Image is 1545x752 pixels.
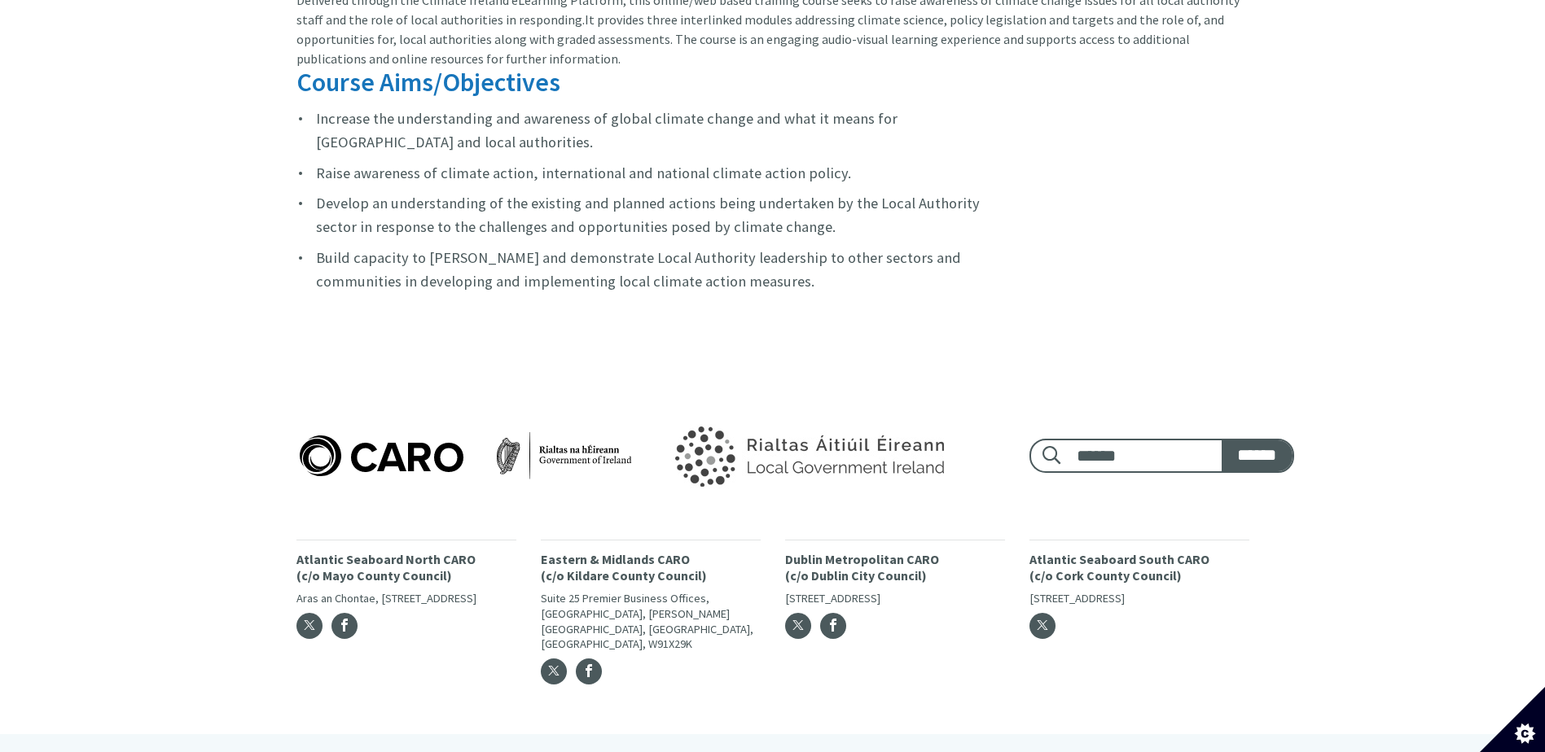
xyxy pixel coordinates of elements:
a: Twitter [785,613,811,639]
p: Aras an Chontae, [STREET_ADDRESS] [296,591,516,606]
a: Twitter [296,613,323,639]
font: Raise awareness of climate action, international and national climate action policy. [316,164,851,182]
p: Atlantic Seaboard South CARO (c/o Cork County Council) [1029,551,1249,585]
a: Facebook [331,613,358,639]
a: Facebook [820,613,846,639]
p: [STREET_ADDRESS] [785,591,1005,606]
font: It provides three interlinked modules addressing climate science, policy legislation and targets ... [296,11,1224,67]
h3: Course Aims/Objectives [296,68,1005,97]
img: Caro logo [296,432,635,479]
a: Twitter [541,658,567,684]
font: Develop an understanding of the existing and planned actions being undertaken by the Local Author... [316,194,980,236]
p: Atlantic Seaboard North CARO (c/o Mayo County Council) [296,551,516,585]
p: Suite 25 Premier Business Offices, [GEOGRAPHIC_DATA], [PERSON_NAME][GEOGRAPHIC_DATA], [GEOGRAPHIC... [541,591,761,652]
p: Eastern & Midlands CARO (c/o Kildare County Council) [541,551,761,585]
img: Government of Ireland logo [638,404,977,507]
font: Increase the understanding and awareness of global climate change and what it means for [GEOGRAPH... [316,109,898,151]
a: Facebook [576,658,602,684]
p: [STREET_ADDRESS] [1029,591,1249,606]
font: Build capacity to [PERSON_NAME] and demonstrate Local Authority leadership to other sectors and c... [316,248,961,291]
p: Dublin Metropolitan CARO (c/o Dublin City Council) [785,551,1005,585]
button: Set cookie preferences [1480,687,1545,752]
a: Twitter [1029,613,1056,639]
